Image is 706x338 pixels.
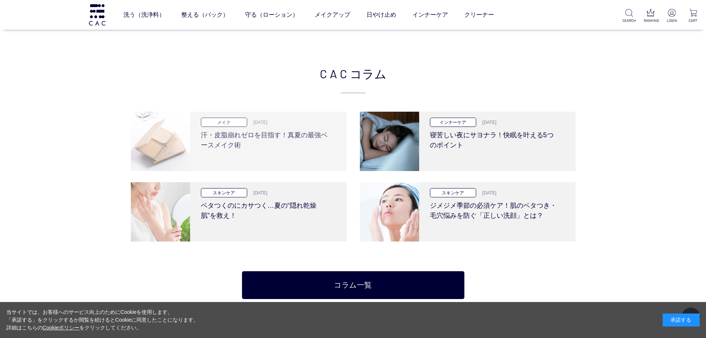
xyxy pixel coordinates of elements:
a: コラム一覧 [242,271,464,299]
a: インナーケア [412,4,448,25]
a: クリーナー [464,4,494,25]
a: メイクアップ [315,4,350,25]
h2: CAC [131,65,576,93]
p: LOGIN [665,18,679,23]
span: コラム [350,65,387,82]
p: [DATE] [478,190,497,196]
a: SEARCH [622,9,636,23]
a: ジメジメ季節の必須ケア！肌のベタつき・毛穴悩みを防ぐ「正しい洗顔」とは？ スキンケア [DATE] ジメジメ季節の必須ケア！肌のベタつき・毛穴悩みを防ぐ「正しい洗顔」とは？ [360,182,576,242]
a: LOGIN [665,9,679,23]
a: 寝苦しい夜にサヨナラ！快眠を叶える5つのポイント インナーケア [DATE] 寝苦しい夜にサヨナラ！快眠を叶える5つのポイント [360,112,576,171]
img: 汗・皮脂崩れゼロを目指す！真夏の最強ベースメイク術 [131,112,190,171]
p: SEARCH [622,18,636,23]
h3: ベタつくのにカサつく…夏の“隠れ乾燥肌”を救え！ [201,197,330,221]
img: 寝苦しい夜にサヨナラ！快眠を叶える5つのポイント [360,112,419,171]
p: [DATE] [249,119,268,126]
p: RANKING [644,18,657,23]
a: 守る（ローション） [245,4,298,25]
p: CART [686,18,700,23]
a: 洗う（洗浄料） [123,4,165,25]
p: [DATE] [478,119,497,126]
a: 汗・皮脂崩れゼロを目指す！真夏の最強ベースメイク術 メイク [DATE] 汗・皮脂崩れゼロを目指す！真夏の最強ベースメイク術 [131,112,347,171]
img: logo [88,4,106,25]
p: メイク [201,118,247,127]
a: 日やけ止め [367,4,396,25]
p: スキンケア [430,188,476,197]
p: スキンケア [201,188,247,197]
a: ベタつくのにカサつく…夏の“隠れ乾燥肌”を救え！ スキンケア [DATE] ベタつくのにカサつく…夏の“隠れ乾燥肌”を救え！ [131,182,347,242]
div: 承諾する [663,314,700,326]
p: インナーケア [430,118,476,127]
a: 整える（パック） [181,4,229,25]
a: CART [686,9,700,23]
a: Cookieポリシー [43,325,80,331]
h3: 汗・皮脂崩れゼロを目指す！真夏の最強ベースメイク術 [201,127,330,150]
img: ジメジメ季節の必須ケア！肌のベタつき・毛穴悩みを防ぐ「正しい洗顔」とは？ [360,182,419,242]
div: 当サイトでは、お客様へのサービス向上のためにCookieを使用します。 「承諾する」をクリックするか閲覧を続けるとCookieに同意したことになります。 詳細はこちらの をクリックしてください。 [6,308,199,332]
h3: ジメジメ季節の必須ケア！肌のベタつき・毛穴悩みを防ぐ「正しい洗顔」とは？ [430,197,559,221]
a: RANKING [644,9,657,23]
img: ベタつくのにカサつく…夏の“隠れ乾燥肌”を救え！ [131,182,190,242]
h3: 寝苦しい夜にサヨナラ！快眠を叶える5つのポイント [430,127,559,150]
p: [DATE] [249,190,268,196]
